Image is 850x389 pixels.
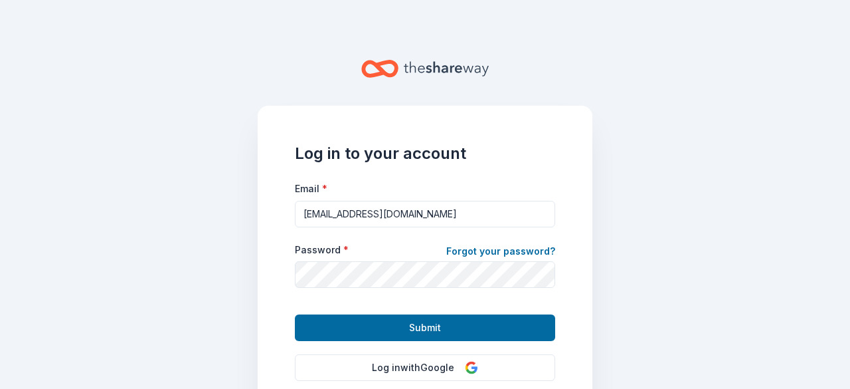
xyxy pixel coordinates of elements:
span: Submit [409,320,441,336]
button: Log inwithGoogle [295,354,555,381]
h1: Log in to your account [295,143,555,164]
label: Password [295,243,349,257]
button: Submit [295,315,555,341]
a: Forgot your password? [446,243,555,262]
label: Email [295,182,327,195]
a: Home [361,53,489,84]
img: Google Logo [465,361,478,374]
